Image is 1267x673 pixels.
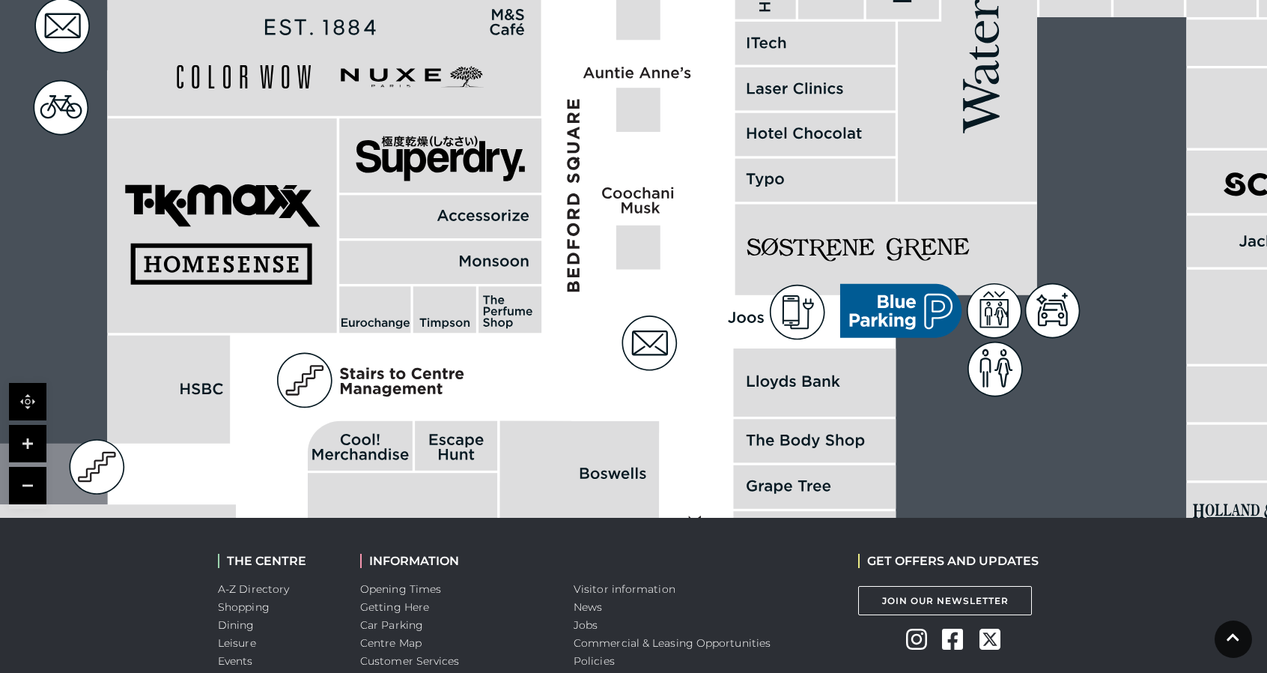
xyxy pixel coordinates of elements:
a: Opening Times [360,582,441,596]
a: Getting Here [360,600,429,614]
a: Dining [218,618,255,632]
a: Leisure [218,636,256,650]
a: Car Parking [360,618,423,632]
h2: GET OFFERS AND UPDATES [858,554,1039,568]
a: Join Our Newsletter [858,586,1032,615]
h2: THE CENTRE [218,554,338,568]
a: Visitor information [574,582,675,596]
a: Events [218,654,253,668]
a: Centre Map [360,636,422,650]
a: News [574,600,602,614]
a: Shopping [218,600,270,614]
a: Jobs [574,618,598,632]
a: Customer Services [360,654,460,668]
a: Commercial & Leasing Opportunities [574,636,771,650]
a: Policies [574,654,615,668]
a: A-Z Directory [218,582,289,596]
h2: INFORMATION [360,554,551,568]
